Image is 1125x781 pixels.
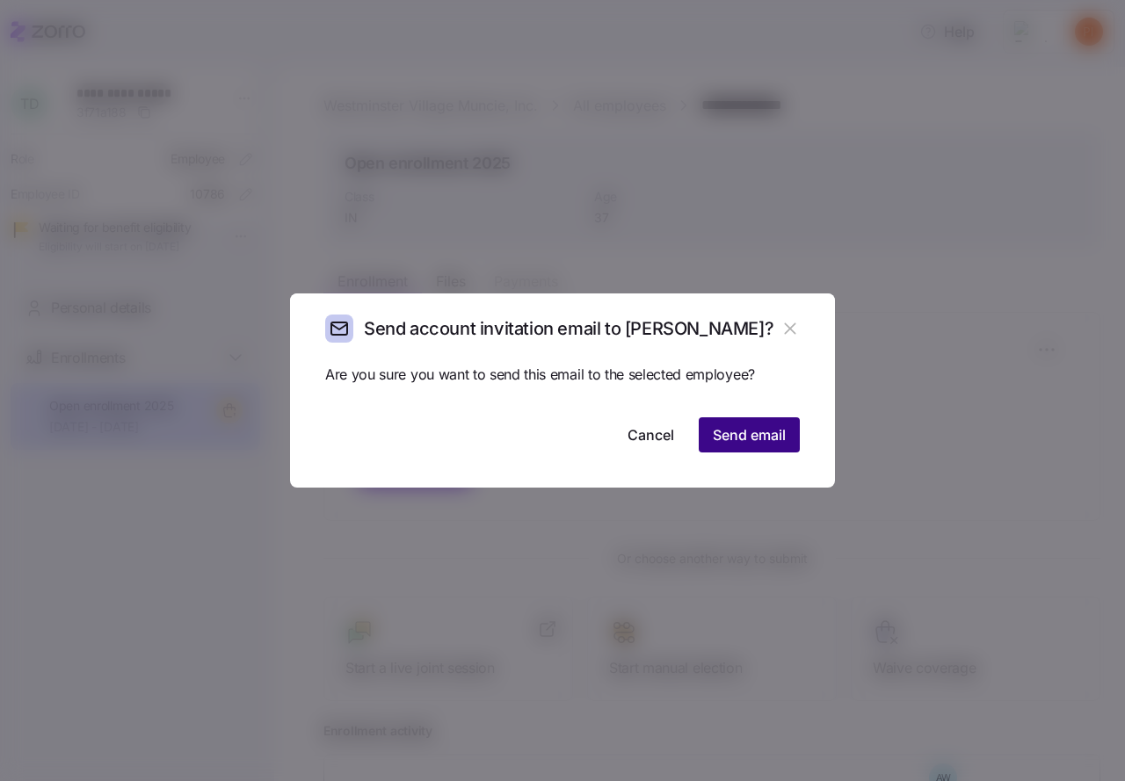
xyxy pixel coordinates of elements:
span: Send email [713,424,786,445]
h2: Send account invitation email to [PERSON_NAME]? [364,317,773,341]
span: Cancel [628,424,674,445]
span: Are you sure you want to send this email to the selected employee? [325,364,800,386]
button: Send email [699,417,800,452]
button: Cancel [613,417,688,452]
